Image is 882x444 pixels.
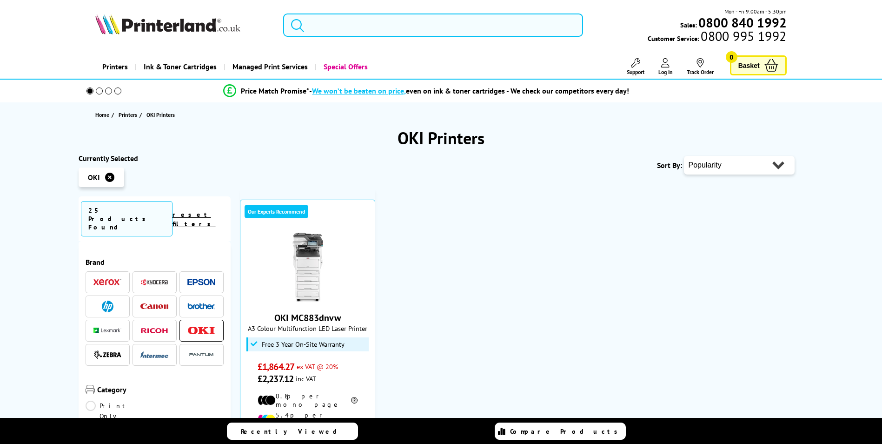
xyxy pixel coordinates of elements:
[258,361,294,373] span: £1,864.27
[698,14,787,31] b: 0800 840 1992
[140,325,168,336] a: Ricoh
[258,392,358,409] li: 0.8p per mono page
[187,327,215,335] img: OKI
[146,111,175,118] span: OKI Printers
[258,411,358,428] li: 5.4p per colour page
[697,18,787,27] a: 0800 840 1992
[627,58,644,75] a: Support
[74,83,779,99] li: modal_Promise
[172,210,216,228] a: reset filters
[273,233,343,303] img: OKI MC883dnvw
[88,173,100,182] span: OKI
[187,279,215,286] img: Epson
[245,324,370,333] span: A3 Colour Multifunction LED Laser Printer
[140,349,168,361] a: Intermec
[687,58,714,75] a: Track Order
[93,279,121,285] img: Xerox
[495,423,626,440] a: Compare Products
[140,276,168,288] a: Kyocera
[187,303,215,309] img: Brother
[224,55,315,79] a: Managed Print Services
[93,325,121,336] a: Lexmark
[627,68,644,75] span: Support
[93,276,121,288] a: Xerox
[241,427,346,436] span: Recently Viewed
[297,362,338,371] span: ex VAT @ 20%
[510,427,623,436] span: Compare Products
[658,58,673,75] a: Log In
[95,14,272,36] a: Printerland Logo
[140,303,168,309] img: Canon
[648,32,786,43] span: Customer Service:
[144,55,217,79] span: Ink & Toner Cartridges
[79,127,804,149] h1: OKI Printers
[309,86,629,95] div: - even on ink & toner cartridges - We check our competitors every day!
[241,86,309,95] span: Price Match Promise*
[102,301,113,312] img: HP
[93,328,121,333] img: Lexmark
[187,325,215,336] a: OKI
[658,68,673,75] span: Log In
[274,312,341,324] a: OKI MC883dnvw
[273,295,343,304] a: OKI MC883dnvw
[258,373,293,385] span: £2,237.12
[227,423,358,440] a: Recently Viewed
[119,110,137,120] span: Printers
[657,161,682,170] span: Sort By:
[86,385,95,394] img: Category
[140,351,168,358] img: Intermec
[86,401,155,421] a: Print Only
[95,110,112,120] a: Home
[140,328,168,333] img: Ricoh
[93,301,121,312] a: HP
[135,55,224,79] a: Ink & Toner Cartridges
[187,349,215,361] a: Pantum
[315,55,375,79] a: Special Offers
[79,154,231,163] div: Currently Selected
[140,301,168,312] a: Canon
[312,86,406,95] span: We won’t be beaten on price,
[726,51,737,63] span: 0
[724,7,787,16] span: Mon - Fri 9:00am - 5:30pm
[187,276,215,288] a: Epson
[95,55,135,79] a: Printers
[262,341,345,348] span: Free 3 Year On-Site Warranty
[97,385,224,396] span: Category
[730,55,787,75] a: Basket 0
[245,205,308,218] div: Our Experts Recommend
[187,349,215,360] img: Pantum
[119,110,139,120] a: Printers
[95,14,240,34] img: Printerland Logo
[81,201,172,236] span: 25 Products Found
[93,350,121,359] img: Zebra
[140,279,168,286] img: Kyocera
[738,59,760,72] span: Basket
[296,374,316,383] span: inc VAT
[86,257,224,267] span: Brand
[93,349,121,361] a: Zebra
[187,301,215,312] a: Brother
[680,20,697,29] span: Sales:
[699,32,786,40] span: 0800 995 1992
